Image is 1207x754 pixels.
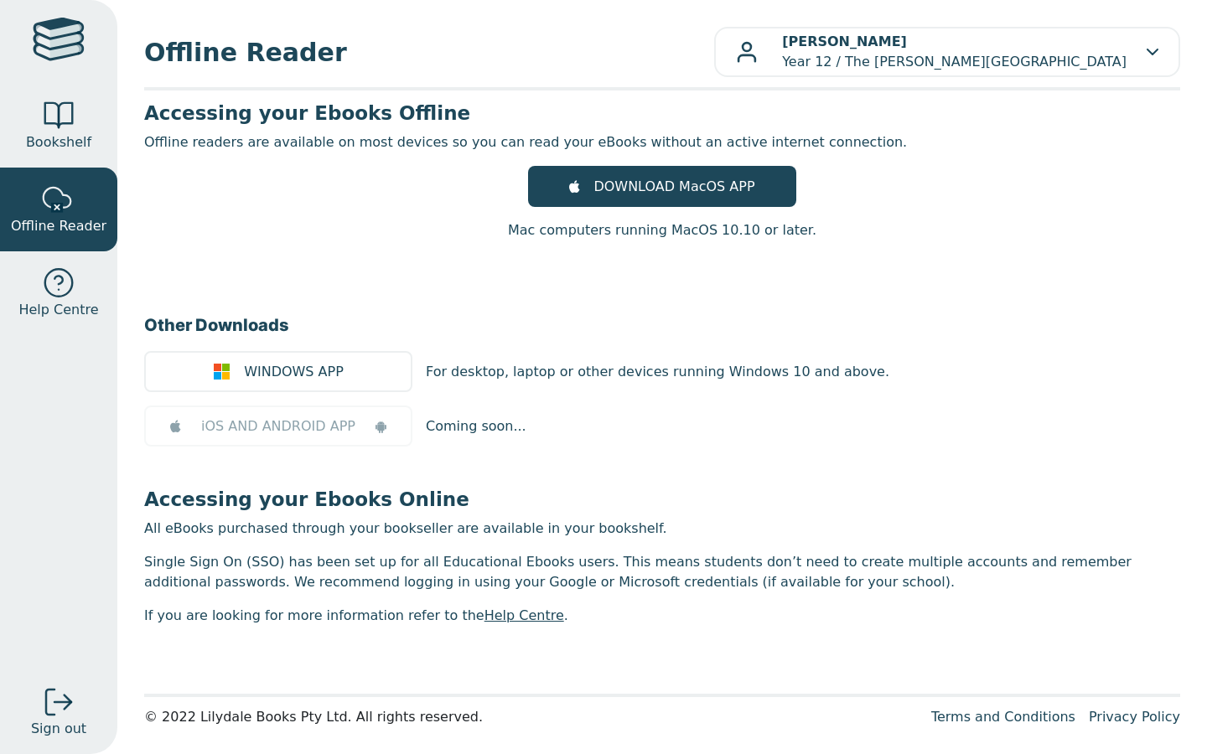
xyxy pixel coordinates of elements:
[593,177,754,197] span: DOWNLOAD MacOS APP
[26,132,91,152] span: Bookshelf
[144,487,1180,512] h3: Accessing your Ebooks Online
[426,416,526,436] p: Coming soon...
[11,216,106,236] span: Offline Reader
[18,300,98,320] span: Help Centre
[144,34,714,71] span: Offline Reader
[508,220,816,240] p: Mac computers running MacOS 10.10 or later.
[31,719,86,739] span: Sign out
[144,552,1180,592] p: Single Sign On (SSO) has been set up for all Educational Ebooks users. This means students don’t ...
[144,312,1180,338] h3: Other Downloads
[144,101,1180,126] h3: Accessing your Ebooks Offline
[528,166,796,207] a: DOWNLOAD MacOS APP
[144,707,918,727] div: © 2022 Lilydale Books Pty Ltd. All rights reserved.
[1089,709,1180,725] a: Privacy Policy
[244,362,344,382] span: WINDOWS APP
[931,709,1075,725] a: Terms and Conditions
[426,362,889,382] p: For desktop, laptop or other devices running Windows 10 and above.
[201,416,355,436] span: iOS AND ANDROID APP
[144,351,412,392] a: WINDOWS APP
[782,32,1127,72] p: Year 12 / The [PERSON_NAME][GEOGRAPHIC_DATA]
[484,607,564,623] a: Help Centre
[144,519,1180,539] p: All eBooks purchased through your bookseller are available in your bookshelf.
[782,34,907,49] b: [PERSON_NAME]
[144,606,1180,626] p: If you are looking for more information refer to the .
[714,27,1180,77] button: [PERSON_NAME]Year 12 / The [PERSON_NAME][GEOGRAPHIC_DATA]
[144,132,1180,152] p: Offline readers are available on most devices so you can read your eBooks without an active inter...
